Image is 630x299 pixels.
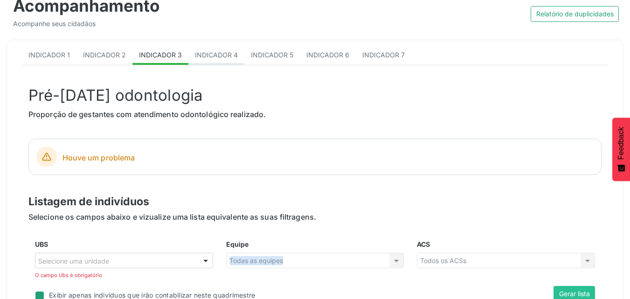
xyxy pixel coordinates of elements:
span: Indicador 7 [362,51,405,59]
span: Indicador 2 [83,51,126,59]
span: Selecione uma unidade [38,256,109,266]
span: Pré-[DATE] odontologia [28,86,203,104]
span: Selecione os campos abaixo e vizualize uma lista equivalente as suas filtragens. [28,212,316,222]
span: Houve um problema [62,152,594,163]
label: Equipe [226,239,249,249]
span: Proporção de gestantes com atendimento odontológico realizado. [28,110,266,119]
span: Indicador 5 [251,51,293,59]
button: Feedback - Mostrar pesquisa [612,118,630,181]
span: Feedback [617,127,625,160]
div: Acompanhe seus cidadãos [13,19,309,28]
div: O campo Ubs é obrigatório [35,271,213,279]
label: UBS [35,239,48,249]
span: Indicador 4 [195,51,238,59]
span: Listagem de indivíduos [28,195,149,208]
span: Relatório de duplicidades [536,9,614,19]
span: Indicador 6 [306,51,349,59]
span: Indicador 1 [28,51,70,59]
label: ACS [417,239,430,249]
